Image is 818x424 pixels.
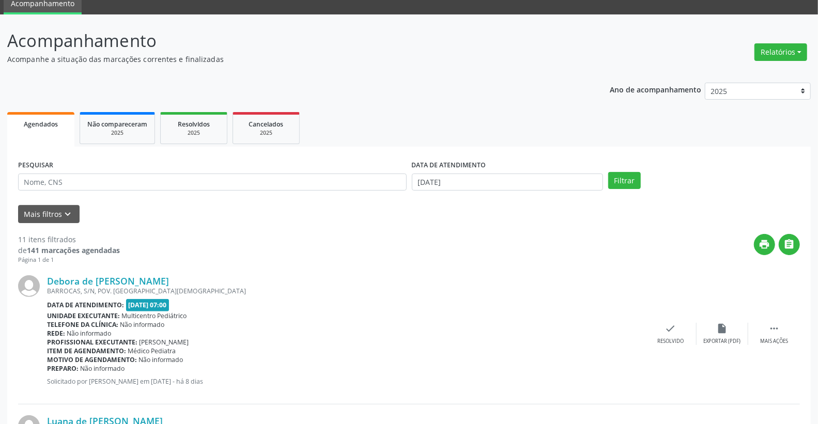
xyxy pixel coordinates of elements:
[47,338,137,347] b: Profissional executante:
[18,256,120,264] div: Página 1 de 1
[27,245,120,255] strong: 141 marcações agendadas
[759,239,770,250] i: print
[47,320,118,329] b: Telefone da clínica:
[47,301,124,309] b: Data de atendimento:
[18,158,53,174] label: PESQUISAR
[47,347,126,355] b: Item de agendamento:
[47,311,120,320] b: Unidade executante:
[768,323,780,334] i: 
[754,43,807,61] button: Relatórios
[47,329,65,338] b: Rede:
[7,54,570,65] p: Acompanhe a situação das marcações correntes e finalizadas
[412,158,486,174] label: DATA DE ATENDIMENTO
[717,323,728,334] i: insert_drive_file
[412,174,604,191] input: Selecione um intervalo
[47,355,137,364] b: Motivo de agendamento:
[18,275,40,297] img: img
[47,275,169,287] a: Debora de [PERSON_NAME]
[610,83,701,96] p: Ano de acompanhamento
[704,338,741,345] div: Exportar (PDF)
[779,234,800,255] button: 
[67,329,112,338] span: Não informado
[122,311,187,320] span: Multicentro Pediátrico
[18,234,120,245] div: 11 itens filtrados
[665,323,676,334] i: check
[760,338,788,345] div: Mais ações
[754,234,775,255] button: print
[240,129,292,137] div: 2025
[784,239,795,250] i: 
[87,129,147,137] div: 2025
[608,172,641,190] button: Filtrar
[140,338,189,347] span: [PERSON_NAME]
[47,364,79,373] b: Preparo:
[139,355,183,364] span: Não informado
[47,287,645,295] div: BARROCAS, S/N, POV. [GEOGRAPHIC_DATA][DEMOGRAPHIC_DATA]
[47,377,645,386] p: Solicitado por [PERSON_NAME] em [DATE] - há 8 dias
[63,209,74,220] i: keyboard_arrow_down
[126,299,169,311] span: [DATE] 07:00
[178,120,210,129] span: Resolvidos
[7,28,570,54] p: Acompanhamento
[24,120,58,129] span: Agendados
[657,338,684,345] div: Resolvido
[249,120,284,129] span: Cancelados
[18,174,407,191] input: Nome, CNS
[87,120,147,129] span: Não compareceram
[18,245,120,256] div: de
[81,364,125,373] span: Não informado
[128,347,176,355] span: Médico Pediatra
[168,129,220,137] div: 2025
[18,205,80,223] button: Mais filtroskeyboard_arrow_down
[120,320,165,329] span: Não informado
